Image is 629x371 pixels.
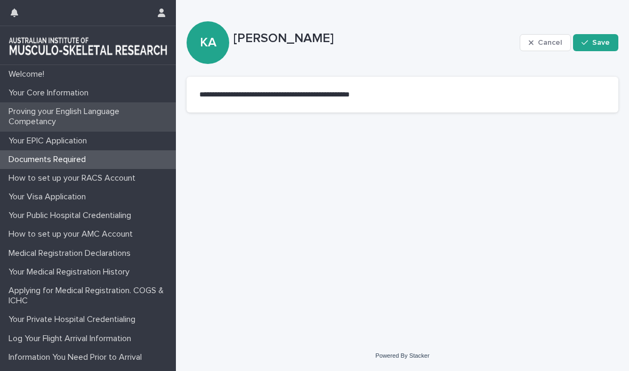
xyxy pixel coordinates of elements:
[9,35,167,56] img: 1xcjEmqDTcmQhduivVBy
[592,39,610,46] span: Save
[4,248,139,259] p: Medical Registration Declarations
[4,286,176,306] p: Applying for Medical Registration. COGS & ICHC
[4,211,140,221] p: Your Public Hospital Credentialing
[4,155,94,165] p: Documents Required
[4,192,94,202] p: Your Visa Application
[4,136,95,146] p: Your EPIC Application
[375,352,429,359] a: Powered By Stacker
[4,229,141,239] p: How to set up your AMC Account
[538,39,562,46] span: Cancel
[233,31,515,46] p: [PERSON_NAME]
[4,69,53,79] p: Welcome!
[4,352,150,362] p: Information You Need Prior to Arrival
[4,267,138,277] p: Your Medical Registration History
[520,34,571,51] button: Cancel
[4,88,97,98] p: Your Core Information
[4,107,176,127] p: Proving your English Language Competancy
[4,173,144,183] p: How to set up your RACS Account
[4,314,144,325] p: Your Private Hospital Credentialing
[573,34,618,51] button: Save
[4,334,140,344] p: Log Your Flight Arrival Information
